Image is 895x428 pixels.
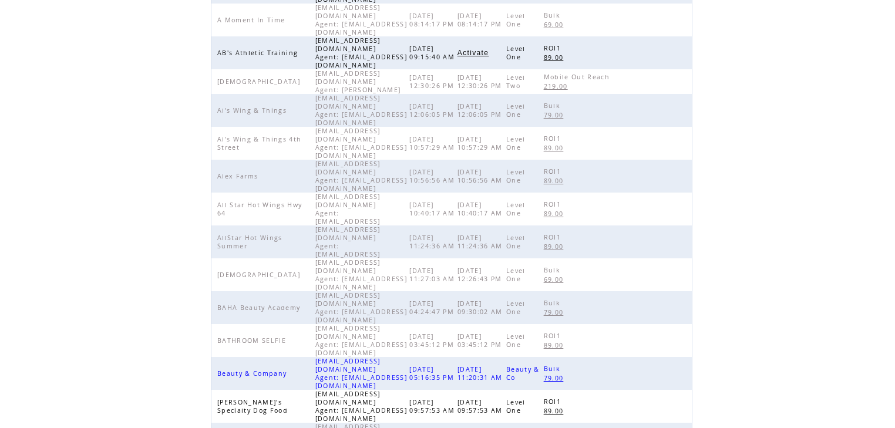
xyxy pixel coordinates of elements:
span: [DATE] 04:24:47 PM [409,299,457,316]
a: 89.00 [544,340,570,350]
span: Level One [506,168,526,184]
span: All Star Hot Wings Hwy 64 [217,201,302,217]
span: Bulk [544,102,563,110]
span: AB's Athletic Training [217,49,301,57]
span: 89.00 [544,242,567,251]
span: [EMAIL_ADDRESS][DOMAIN_NAME] Agent: [EMAIL_ADDRESS] [315,193,383,225]
span: [DEMOGRAPHIC_DATA] [217,77,303,86]
span: [EMAIL_ADDRESS][DOMAIN_NAME] Agent: [EMAIL_ADDRESS][DOMAIN_NAME] [315,36,407,69]
span: [DATE] 12:06:05 PM [457,102,505,119]
span: [DATE] 11:27:03 AM [409,267,457,283]
span: Bulk [544,299,563,307]
span: Bulk [544,365,563,373]
span: [DATE] 11:24:36 AM [457,234,506,250]
span: Mobile Out Reach [544,73,613,81]
span: ROI1 [544,233,564,241]
span: Level Two [506,73,526,90]
span: [DATE] 12:30:26 PM [409,73,457,90]
span: [EMAIL_ADDRESS][DOMAIN_NAME] Agent: [PERSON_NAME] [315,69,404,94]
span: [DATE] 12:30:26 PM [457,73,505,90]
span: [DATE] 12:26:43 PM [457,267,505,283]
span: 79.00 [544,374,567,382]
span: [DATE] 08:14:17 PM [409,12,457,28]
span: A Moment In Time [217,16,288,24]
span: [DATE] 09:30:02 AM [457,299,506,316]
span: Level One [506,102,526,119]
span: [EMAIL_ADDRESS][DOMAIN_NAME] Agent: [EMAIL_ADDRESS][DOMAIN_NAME] [315,324,407,357]
a: 219.00 [544,81,574,91]
span: Bulk [544,11,563,19]
span: [EMAIL_ADDRESS][DOMAIN_NAME] Agent: [EMAIL_ADDRESS][DOMAIN_NAME] [315,291,407,324]
span: [DATE] 09:57:53 AM [409,398,457,414]
span: ROI1 [544,167,564,176]
a: 79.00 [544,373,570,383]
span: ROI1 [544,134,564,143]
span: ROI1 [544,44,564,52]
a: 89.00 [544,241,570,251]
span: ROI1 [544,332,564,340]
span: [DATE] 05:16:35 PM [409,365,457,382]
span: [DATE] 12:06:05 PM [409,102,457,119]
span: [EMAIL_ADDRESS][DOMAIN_NAME] Agent: [EMAIL_ADDRESS][DOMAIN_NAME] [315,4,407,36]
span: [PERSON_NAME]'s Specialty Dog Food [217,398,291,414]
a: 89.00 [544,406,570,416]
span: [DATE] 10:57:29 AM [457,135,506,151]
span: 89.00 [544,407,567,415]
span: Level One [506,332,526,349]
a: 89.00 [544,176,570,186]
span: Alex Farms [217,172,261,180]
span: [DEMOGRAPHIC_DATA] [217,271,303,279]
span: Level One [506,234,526,250]
span: [EMAIL_ADDRESS][DOMAIN_NAME] Agent: [EMAIL_ADDRESS] [315,225,383,258]
span: [DATE] 09:57:53 AM [457,398,506,414]
span: [DATE] 09:15:40 AM [409,45,457,61]
span: Bulk [544,266,563,274]
span: [EMAIL_ADDRESS][DOMAIN_NAME] Agent: [EMAIL_ADDRESS][DOMAIN_NAME] [315,390,407,423]
span: [DATE] 11:20:31 AM [457,365,506,382]
span: BATHROOM SELFIE [217,336,289,345]
span: ROI1 [544,397,564,406]
span: 89.00 [544,144,567,152]
span: 69.00 [544,21,567,29]
span: [DATE] 08:14:17 PM [457,12,505,28]
span: [EMAIL_ADDRESS][DOMAIN_NAME] Agent: [EMAIL_ADDRESS][DOMAIN_NAME] [315,160,407,193]
span: 69.00 [544,275,567,284]
a: 69.00 [544,274,570,284]
span: Beauty & Company [217,369,290,378]
a: 79.00 [544,307,570,317]
span: [DATE] 11:24:36 AM [409,234,457,250]
span: AllStar Hot Wings Summer [217,234,282,250]
span: 79.00 [544,308,567,316]
a: 79.00 [544,110,570,120]
span: Al's Wing & Things [217,106,290,114]
span: Level One [506,398,526,414]
a: 89.00 [544,143,570,153]
span: [EMAIL_ADDRESS][DOMAIN_NAME] Agent: [EMAIL_ADDRESS][DOMAIN_NAME] [315,258,407,291]
span: [EMAIL_ADDRESS][DOMAIN_NAME] Agent: [EMAIL_ADDRESS][DOMAIN_NAME] [315,94,407,127]
span: Level One [506,299,526,316]
span: [DATE] 10:57:29 AM [409,135,457,151]
a: 89.00 [544,208,570,218]
span: Level One [506,12,526,28]
span: 89.00 [544,341,567,349]
span: [DATE] 10:56:56 AM [457,168,506,184]
span: 89.00 [544,53,567,62]
span: Level One [506,201,526,217]
span: [EMAIL_ADDRESS][DOMAIN_NAME] Agent: [EMAIL_ADDRESS][DOMAIN_NAME] [315,357,407,390]
span: [DATE] 10:40:17 AM [409,201,457,217]
span: Level One [506,135,526,151]
a: 89.00 [544,52,570,62]
span: 219.00 [544,82,571,90]
a: Activate [457,49,489,56]
span: [DATE] 10:40:17 AM [457,201,506,217]
span: Beauty & Co [506,365,540,382]
span: Activate [457,49,489,57]
span: ROI1 [544,200,564,208]
span: Al's Wing & Things 4th Street [217,135,301,151]
span: [EMAIL_ADDRESS][DOMAIN_NAME] Agent: [EMAIL_ADDRESS][DOMAIN_NAME] [315,127,407,160]
span: [DATE] 10:56:56 AM [409,168,457,184]
span: [DATE] 03:45:12 PM [409,332,457,349]
span: 89.00 [544,210,567,218]
span: [DATE] 03:45:12 PM [457,332,505,349]
a: 69.00 [544,19,570,29]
